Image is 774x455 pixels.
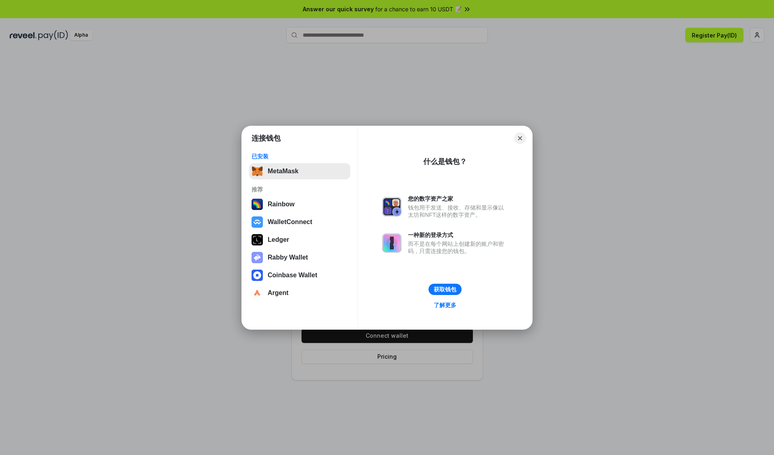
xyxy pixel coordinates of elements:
[429,300,461,310] a: 了解更多
[252,199,263,210] img: svg+xml,%3Csvg%20width%3D%22120%22%20height%3D%22120%22%20viewBox%3D%220%200%20120%20120%22%20fil...
[268,168,298,175] div: MetaMask
[249,232,350,248] button: Ledger
[249,214,350,230] button: WalletConnect
[408,195,508,202] div: 您的数字资产之家
[249,267,350,283] button: Coinbase Wallet
[514,133,526,144] button: Close
[268,201,295,208] div: Rainbow
[423,157,467,166] div: 什么是钱包？
[249,196,350,212] button: Rainbow
[252,186,348,193] div: 推荐
[252,270,263,281] img: svg+xml,%3Csvg%20width%3D%2228%22%20height%3D%2228%22%20viewBox%3D%220%200%2028%2028%22%20fill%3D...
[268,236,289,243] div: Ledger
[382,197,402,216] img: svg+xml,%3Csvg%20xmlns%3D%22http%3A%2F%2Fwww.w3.org%2F2000%2Fsvg%22%20fill%3D%22none%22%20viewBox...
[408,231,508,239] div: 一种新的登录方式
[268,272,317,279] div: Coinbase Wallet
[252,252,263,263] img: svg+xml,%3Csvg%20xmlns%3D%22http%3A%2F%2Fwww.w3.org%2F2000%2Fsvg%22%20fill%3D%22none%22%20viewBox...
[429,284,462,295] button: 获取钱包
[252,166,263,177] img: svg+xml,%3Csvg%20fill%3D%22none%22%20height%3D%2233%22%20viewBox%3D%220%200%2035%2033%22%20width%...
[268,254,308,261] div: Rabby Wallet
[252,133,281,143] h1: 连接钱包
[252,287,263,299] img: svg+xml,%3Csvg%20width%3D%2228%22%20height%3D%2228%22%20viewBox%3D%220%200%2028%2028%22%20fill%3D...
[268,289,289,297] div: Argent
[268,218,312,226] div: WalletConnect
[434,286,456,293] div: 获取钱包
[434,301,456,309] div: 了解更多
[382,233,402,253] img: svg+xml,%3Csvg%20xmlns%3D%22http%3A%2F%2Fwww.w3.org%2F2000%2Fsvg%22%20fill%3D%22none%22%20viewBox...
[252,153,348,160] div: 已安装
[252,216,263,228] img: svg+xml,%3Csvg%20width%3D%2228%22%20height%3D%2228%22%20viewBox%3D%220%200%2028%2028%22%20fill%3D...
[249,285,350,301] button: Argent
[408,204,508,218] div: 钱包用于发送、接收、存储和显示像以太坊和NFT这样的数字资产。
[252,234,263,245] img: svg+xml,%3Csvg%20xmlns%3D%22http%3A%2F%2Fwww.w3.org%2F2000%2Fsvg%22%20width%3D%2228%22%20height%3...
[408,240,508,255] div: 而不是在每个网站上创建新的账户和密码，只需连接您的钱包。
[249,249,350,266] button: Rabby Wallet
[249,163,350,179] button: MetaMask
